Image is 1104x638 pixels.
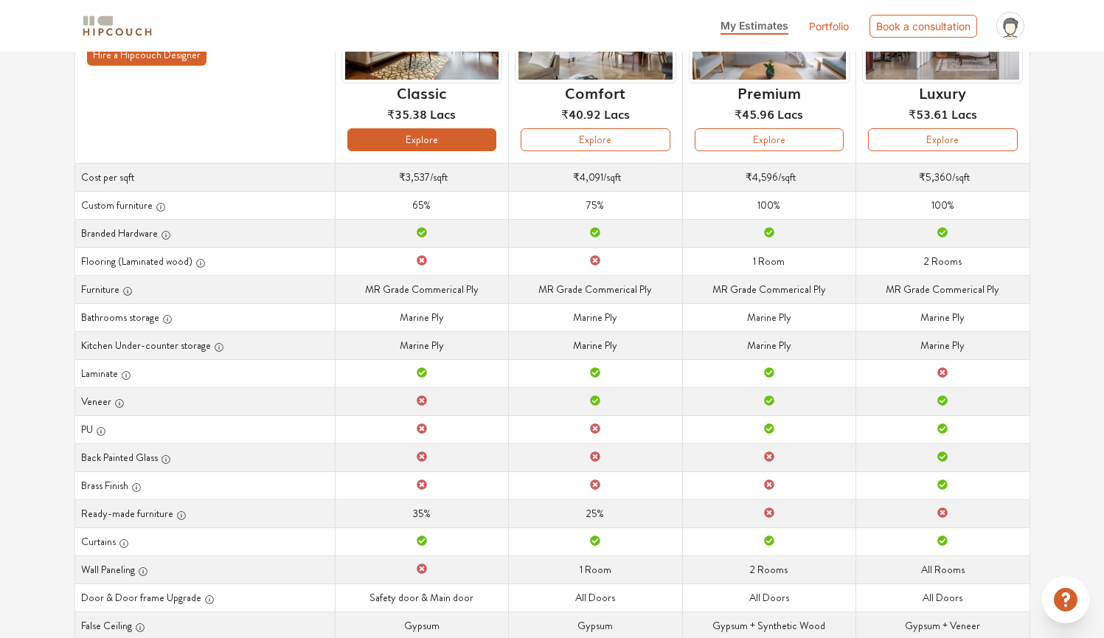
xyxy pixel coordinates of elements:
[74,359,335,387] th: Laminate
[74,443,335,471] th: Back Painted Glass
[74,219,335,247] th: Branded Hardware
[856,303,1030,331] td: Marine Ply
[347,128,496,151] button: Explore
[74,387,335,415] th: Veneer
[74,163,335,191] th: Cost per sqft
[777,105,803,122] span: Lacs
[335,163,508,191] td: /sqft
[682,191,855,219] td: 100%
[74,527,335,555] th: Curtains
[604,105,630,122] span: Lacs
[509,303,682,331] td: Marine Ply
[335,303,508,331] td: Marine Ply
[509,583,682,611] td: All Doors
[74,583,335,611] th: Door & Door frame Upgrade
[335,275,508,303] td: MR Grade Commerical Ply
[430,105,456,122] span: Lacs
[509,555,682,583] td: 1 Room
[682,247,855,275] td: 1 Room
[335,499,508,527] td: 35%
[397,83,446,101] h6: Classic
[919,83,966,101] h6: Luxury
[909,105,948,122] span: ₹53.61
[695,128,844,151] button: Explore
[919,170,952,184] span: ₹5,360
[746,170,778,184] span: ₹4,596
[951,105,977,122] span: Lacs
[399,170,430,184] span: ₹3,537
[561,105,601,122] span: ₹40.92
[682,275,855,303] td: MR Grade Commerical Ply
[856,555,1030,583] td: All Rooms
[335,191,508,219] td: 65%
[682,331,855,359] td: Marine Ply
[809,18,849,34] a: Portfolio
[509,331,682,359] td: Marine Ply
[335,331,508,359] td: Marine Ply
[509,275,682,303] td: MR Grade Commerical Ply
[682,303,855,331] td: Marine Ply
[573,170,603,184] span: ₹4,091
[335,583,508,611] td: Safety door & Main door
[80,13,154,39] img: logo-horizontal.svg
[74,555,335,583] th: Wall Paneling
[856,191,1030,219] td: 100%
[509,499,682,527] td: 25%
[87,44,206,66] button: Hire a Hipcouch Designer
[682,583,855,611] td: All Doors
[856,163,1030,191] td: /sqft
[387,105,427,122] span: ₹35.38
[721,19,788,32] span: My Estimates
[80,10,154,43] span: logo-horizontal.svg
[74,415,335,443] th: PU
[868,128,1017,151] button: Explore
[74,303,335,331] th: Bathrooms storage
[521,128,670,151] button: Explore
[735,105,774,122] span: ₹45.96
[856,275,1030,303] td: MR Grade Commerical Ply
[856,583,1030,611] td: All Doors
[565,83,625,101] h6: Comfort
[74,331,335,359] th: Kitchen Under-counter storage
[74,191,335,219] th: Custom furniture
[74,247,335,275] th: Flooring (Laminated wood)
[856,331,1030,359] td: Marine Ply
[737,83,801,101] h6: Premium
[509,163,682,191] td: /sqft
[869,15,977,38] div: Book a consultation
[74,275,335,303] th: Furniture
[74,499,335,527] th: Ready-made furniture
[682,163,855,191] td: /sqft
[74,471,335,499] th: Brass Finish
[682,555,855,583] td: 2 Rooms
[509,191,682,219] td: 75%
[856,247,1030,275] td: 2 Rooms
